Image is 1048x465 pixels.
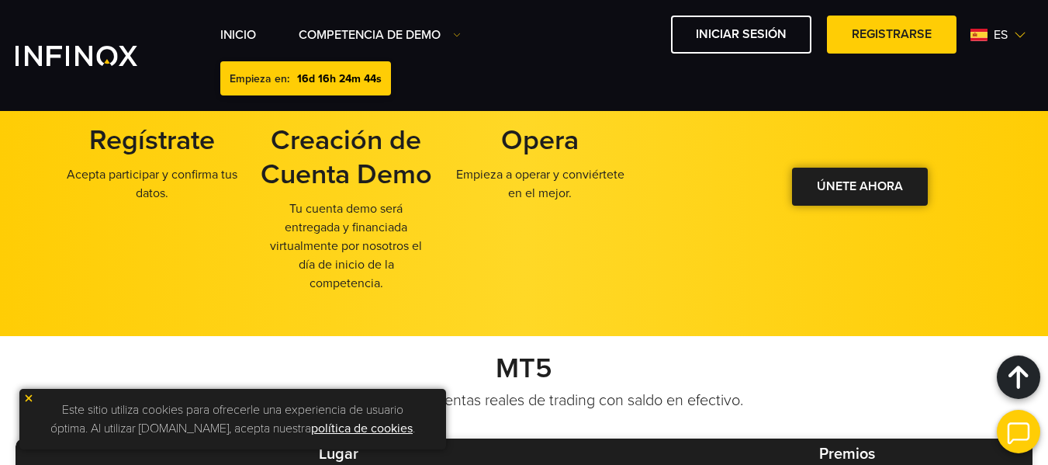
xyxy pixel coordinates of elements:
img: Dropdown [453,31,461,39]
strong: MT5 [496,352,552,385]
a: Registrarse [827,16,956,54]
a: ÚNETE AHORA [792,168,928,206]
a: Competencia de Demo [299,26,461,44]
a: INFINOX Vite [16,46,174,66]
strong: Creación de Cuenta Demo [261,123,432,191]
img: yellow close icon [23,393,34,404]
p: Tu cuenta demo será entregada y financiada virtualmente por nosotros el día de inicio de la compe... [257,200,435,293]
img: open convrs live chat [997,410,1040,453]
p: Los premios serán cuentas reales de trading con saldo en efectivo. [16,390,1032,411]
p: Acepta participar y confirma tus datos. [63,165,241,203]
span: Empieza en: [230,72,289,85]
a: INICIO [220,26,256,44]
a: Iniciar sesión [671,16,811,54]
strong: Regístrate [89,123,215,157]
p: Empieza a operar y conviértete en el mejor. [451,165,629,203]
span: 16d 16h 24m 44s [297,72,382,85]
a: política de cookies [311,421,413,436]
p: Este sitio utiliza cookies para ofrecerle una experiencia de usuario óptima. Al utilizar [DOMAIN_... [27,397,438,442]
strong: Opera [501,123,579,157]
span: es [987,26,1014,44]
